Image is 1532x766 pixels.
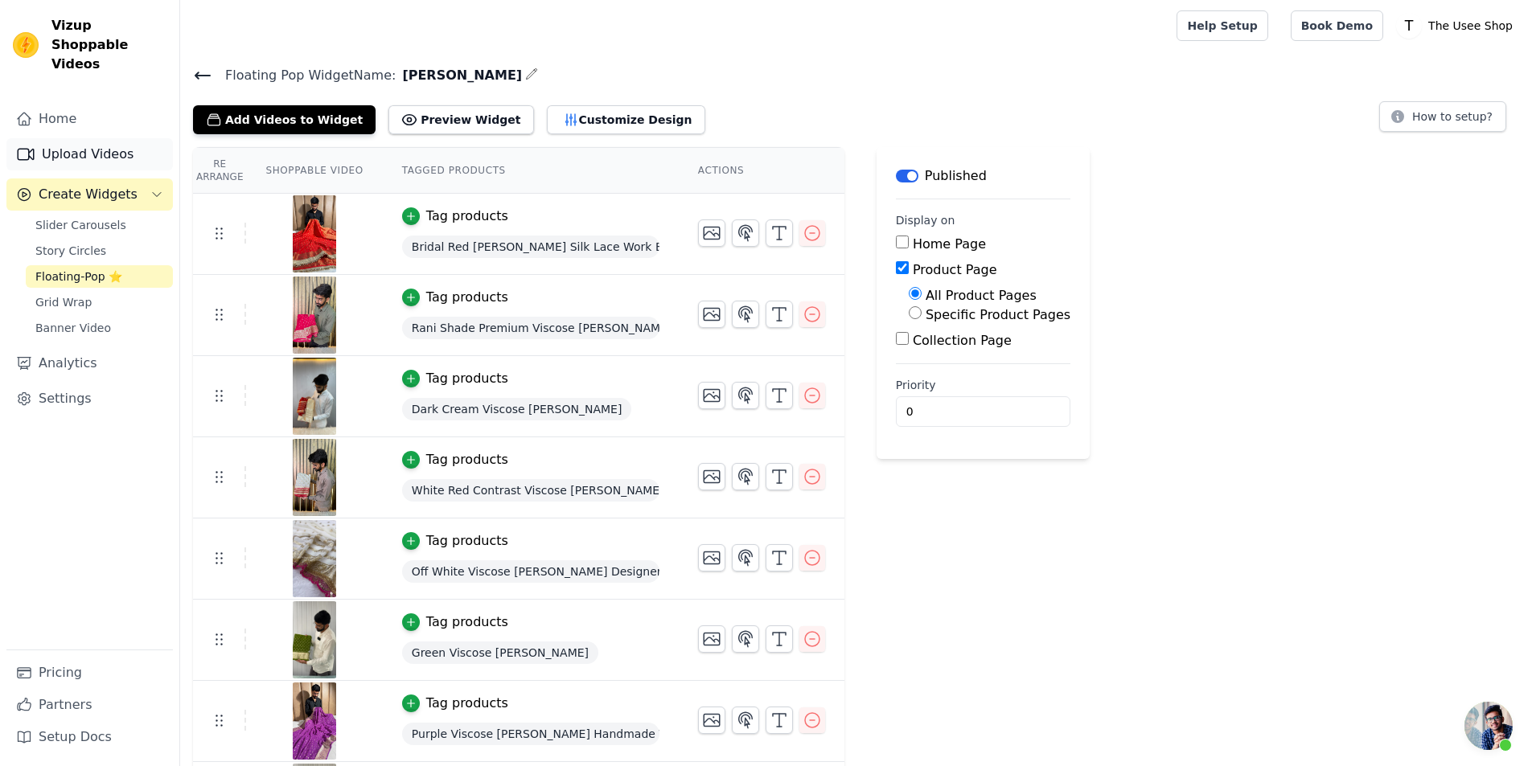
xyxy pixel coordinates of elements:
button: Preview Widget [388,105,533,134]
div: Open chat [1464,702,1513,750]
img: vizup-images-4352.jpg [292,439,337,516]
label: Specific Product Pages [926,307,1070,322]
label: Priority [896,377,1070,393]
button: Customize Design [547,105,705,134]
a: How to setup? [1379,113,1506,128]
span: Off White Viscose [PERSON_NAME] Designer Lace Work [PERSON_NAME] [402,560,659,583]
img: reel-preview-usee-shop-app.myshopify.com-3719003249157756749_8704832998.jpeg [292,195,337,272]
div: Tag products [426,288,508,307]
button: Change Thumbnail [698,219,725,247]
button: Change Thumbnail [698,625,725,653]
img: vizup-images-b943.jpg [292,520,337,597]
span: Slider Carousels [35,217,126,233]
div: Tag products [426,207,508,226]
a: Slider Carousels [26,214,173,236]
span: Grid Wrap [35,294,92,310]
button: Tag products [402,531,508,551]
p: The Usee Shop [1422,11,1519,40]
span: Rani Shade Premium Viscose [PERSON_NAME] [402,317,659,339]
button: Change Thumbnail [698,301,725,328]
button: Change Thumbnail [698,544,725,571]
a: Partners [6,689,173,721]
a: Settings [6,383,173,415]
a: Upload Videos [6,138,173,170]
span: Dark Cream Viscose [PERSON_NAME] [402,398,632,420]
img: vizup-images-06af.jpg [292,682,337,760]
legend: Display on [896,212,955,228]
a: Floating-Pop ⭐ [26,265,173,288]
span: Banner Video [35,320,111,336]
span: Floating-Pop ⭐ [35,268,122,285]
button: Tag products [402,207,508,226]
button: Change Thumbnail [698,463,725,490]
button: Tag products [402,694,508,713]
th: Actions [679,148,844,194]
a: Pricing [6,657,173,689]
a: Analytics [6,347,173,379]
img: Vizup [13,32,39,58]
span: Floating Pop Widget Name: [212,66,396,85]
text: T [1404,18,1414,34]
div: Tag products [426,612,508,632]
a: Home [6,103,173,135]
button: Add Videos to Widget [193,105,376,134]
label: Home Page [913,236,986,252]
button: Change Thumbnail [698,707,725,734]
button: Tag products [402,612,508,632]
a: Setup Docs [6,721,173,753]
th: Shoppable Video [246,148,382,194]
p: Published [925,166,987,186]
img: vizup-images-eb68.jpg [292,358,337,435]
button: Tag products [402,369,508,388]
div: Tag products [426,531,508,551]
a: Help Setup [1177,10,1267,41]
span: Bridal Red [PERSON_NAME] Silk Lace Work Banarasi Saree [402,236,659,258]
div: Tag products [426,694,508,713]
span: Story Circles [35,243,106,259]
button: Tag products [402,450,508,469]
img: vizup-images-b03e.jpg [292,601,337,678]
button: Tag products [402,288,508,307]
div: Tag products [426,450,508,469]
button: Create Widgets [6,178,173,211]
img: vizup-images-2c5b.jpg [292,276,337,354]
div: Edit Name [525,64,538,86]
span: Vizup Shoppable Videos [51,16,166,74]
button: How to setup? [1379,101,1506,132]
span: Create Widgets [39,185,138,204]
span: [PERSON_NAME] [396,66,522,85]
button: Change Thumbnail [698,382,725,409]
button: T The Usee Shop [1396,11,1519,40]
a: Grid Wrap [26,291,173,313]
th: Tagged Products [383,148,679,194]
div: Tag products [426,369,508,388]
label: Product Page [913,262,997,277]
a: Banner Video [26,317,173,339]
th: Re Arrange [193,148,246,194]
label: Collection Page [913,333,1012,348]
span: Green Viscose [PERSON_NAME] [402,641,598,664]
span: Purple Viscose [PERSON_NAME] Handmade Tassles Banarasi Saree [402,723,659,745]
a: Book Demo [1291,10,1383,41]
span: White Red Contrast Viscose [PERSON_NAME] [402,479,659,502]
a: Story Circles [26,240,173,262]
label: All Product Pages [926,288,1037,303]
